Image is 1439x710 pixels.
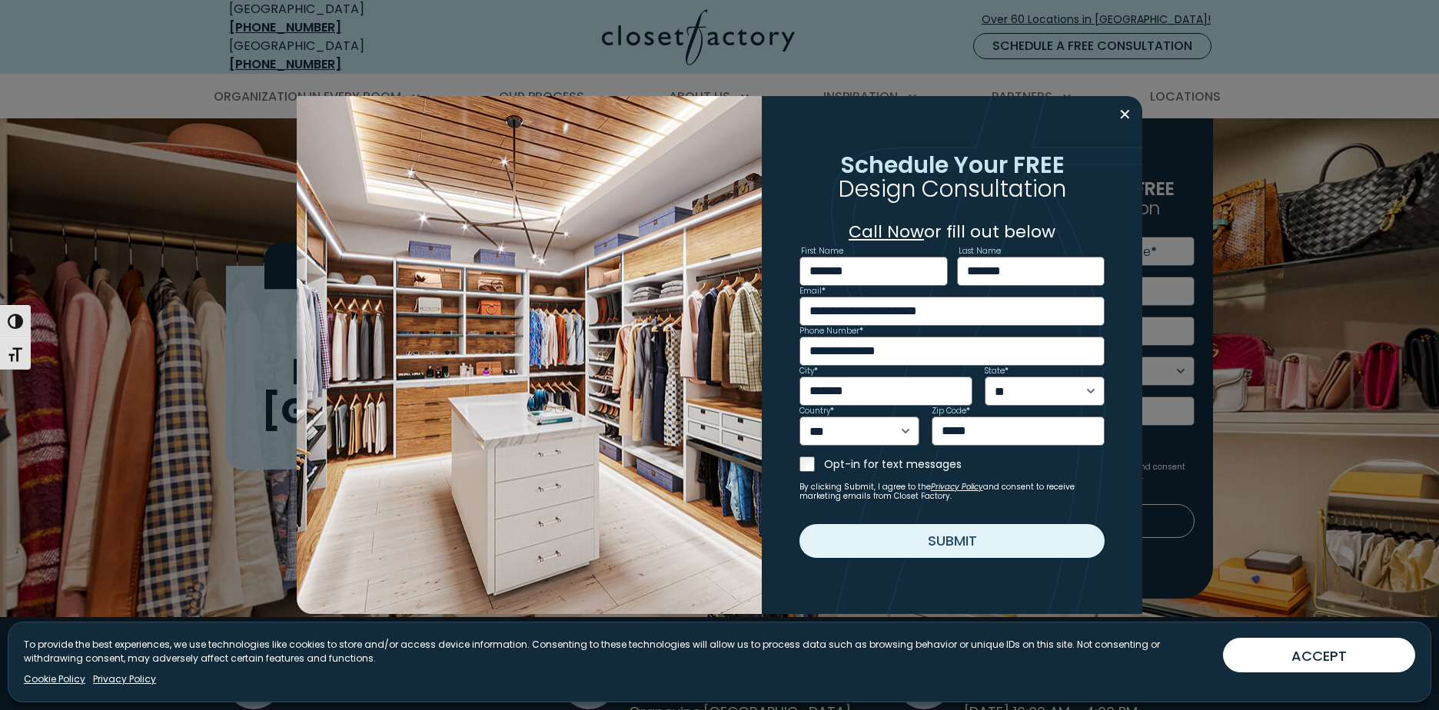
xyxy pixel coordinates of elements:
[799,524,1105,558] button: Submit
[799,219,1105,244] p: or fill out below
[932,407,970,415] label: Zip Code
[1114,102,1136,127] button: Close modal
[93,672,156,686] a: Privacy Policy
[931,481,983,493] a: Privacy Policy
[849,220,924,244] a: Call Now
[839,172,1066,205] span: Design Consultation
[1223,638,1415,672] button: ACCEPT
[985,367,1009,375] label: State
[24,638,1211,665] p: To provide the best experiences, we use technologies like cookies to store and/or access device i...
[959,247,1001,255] label: Last Name
[799,327,863,335] label: Phone Number
[801,247,843,255] label: First Name
[799,287,826,295] label: Email
[840,148,1065,181] span: Schedule Your FREE
[824,456,1105,472] label: Opt-in for text messages
[297,96,762,615] img: Walk in closet with island
[799,367,818,375] label: City
[799,407,834,415] label: Country
[799,483,1105,501] small: By clicking Submit, I agree to the and consent to receive marketing emails from Closet Factory.
[24,672,85,686] a: Cookie Policy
